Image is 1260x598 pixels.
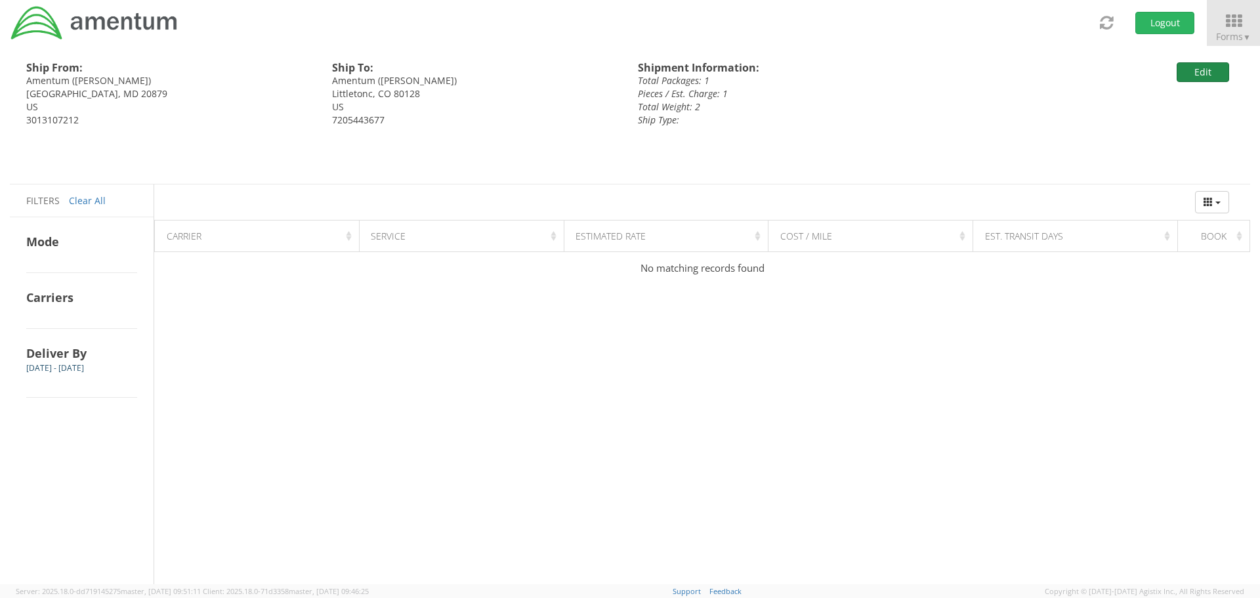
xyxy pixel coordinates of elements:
span: master, [DATE] 09:51:11 [121,586,201,596]
span: Client: 2025.18.0-71d3358 [203,586,369,596]
img: dyn-intl-logo-049831509241104b2a82.png [10,5,179,41]
div: Total Packages: 1 [638,74,1026,87]
h4: Carriers [26,289,137,305]
a: Support [673,586,701,596]
div: Cost / Mile [780,230,969,243]
span: Filters [26,194,60,207]
div: [GEOGRAPHIC_DATA], MD 20879 [26,87,312,100]
div: 3013107212 [26,114,312,127]
div: Est. Transit Days [985,230,1173,243]
button: Columns [1195,191,1229,213]
div: Carrier [167,230,355,243]
div: Littletonc, CO 80128 [332,87,618,100]
a: Feedback [709,586,742,596]
a: Clear All [69,194,106,207]
span: master, [DATE] 09:46:25 [289,586,369,596]
div: Amentum ([PERSON_NAME]) [26,74,312,87]
div: Pieces / Est. Charge: 1 [638,87,1026,100]
div: Total Weight: 2 [638,100,1026,114]
h4: Shipment Information: [638,62,1026,74]
td: No matching records found [155,252,1250,285]
button: Logout [1135,12,1194,34]
span: Copyright © [DATE]-[DATE] Agistix Inc., All Rights Reserved [1045,586,1244,597]
h4: Deliver By [26,345,137,361]
span: [DATE] - [DATE] [26,362,84,374]
span: Server: 2025.18.0-dd719145275 [16,586,201,596]
span: Forms [1216,30,1251,43]
h4: Ship From: [26,62,312,74]
div: US [332,100,618,114]
div: Service [371,230,559,243]
h4: Ship To: [332,62,618,74]
div: Book [1190,230,1246,243]
div: Amentum ([PERSON_NAME]) [332,74,618,87]
div: Estimated Rate [576,230,764,243]
span: ▼ [1243,32,1251,43]
div: US [26,100,312,114]
button: Edit [1177,62,1229,82]
div: Ship Type: [638,114,1026,127]
div: 7205443677 [332,114,618,127]
h4: Mode [26,234,137,249]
